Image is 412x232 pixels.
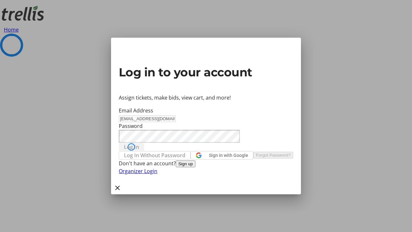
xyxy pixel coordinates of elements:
[119,63,293,81] h2: Log in to your account
[119,107,153,114] label: Email Address
[119,159,293,167] div: Don't have an account?
[119,122,143,130] label: Password
[119,94,293,101] p: Assign tickets, make bids, view cart, and more!
[176,160,195,167] button: Sign up
[111,181,124,194] button: Close
[119,115,176,122] input: Email Address
[253,152,293,159] button: Forgot Password?
[119,168,157,175] a: Organizer Login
